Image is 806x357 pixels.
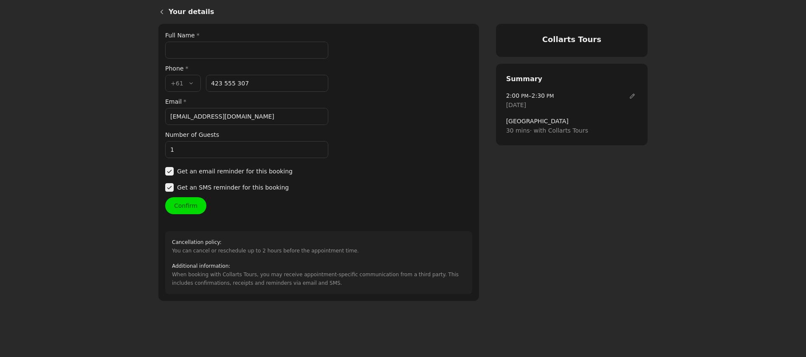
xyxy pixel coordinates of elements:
span: ​ [627,91,637,101]
h1: Your details [169,7,648,17]
a: Back [152,2,169,22]
span: ​ [165,167,174,176]
span: 2:30 [532,92,545,99]
label: Number of Guests [165,130,328,139]
button: +61 [165,75,201,92]
h2: Additional information : [172,262,465,270]
div: You can cancel or reschedule up to 2 hours before the appointment time. [172,238,359,255]
span: PM [545,93,554,99]
span: ​ [165,183,174,192]
div: When booking with Collarts Tours, you may receive appointment-specific communication from a third... [172,262,465,287]
div: Phone [165,64,328,73]
h4: Collarts Tours [506,34,637,45]
span: 30 mins · with Collarts Tours [506,126,637,135]
label: Full Name [165,31,328,40]
span: PM [519,93,528,99]
span: Get an SMS reminder for this booking [177,183,289,192]
span: Get an email reminder for this booking [177,167,293,176]
label: Email [165,97,328,106]
span: 2:00 [506,92,519,99]
h2: Summary [506,74,637,84]
span: [DATE] [506,100,526,110]
span: [GEOGRAPHIC_DATA] [506,116,637,126]
h2: Cancellation policy : [172,238,359,246]
button: Confirm [165,197,206,214]
button: Edit date and time [627,91,637,101]
span: – [506,91,554,100]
